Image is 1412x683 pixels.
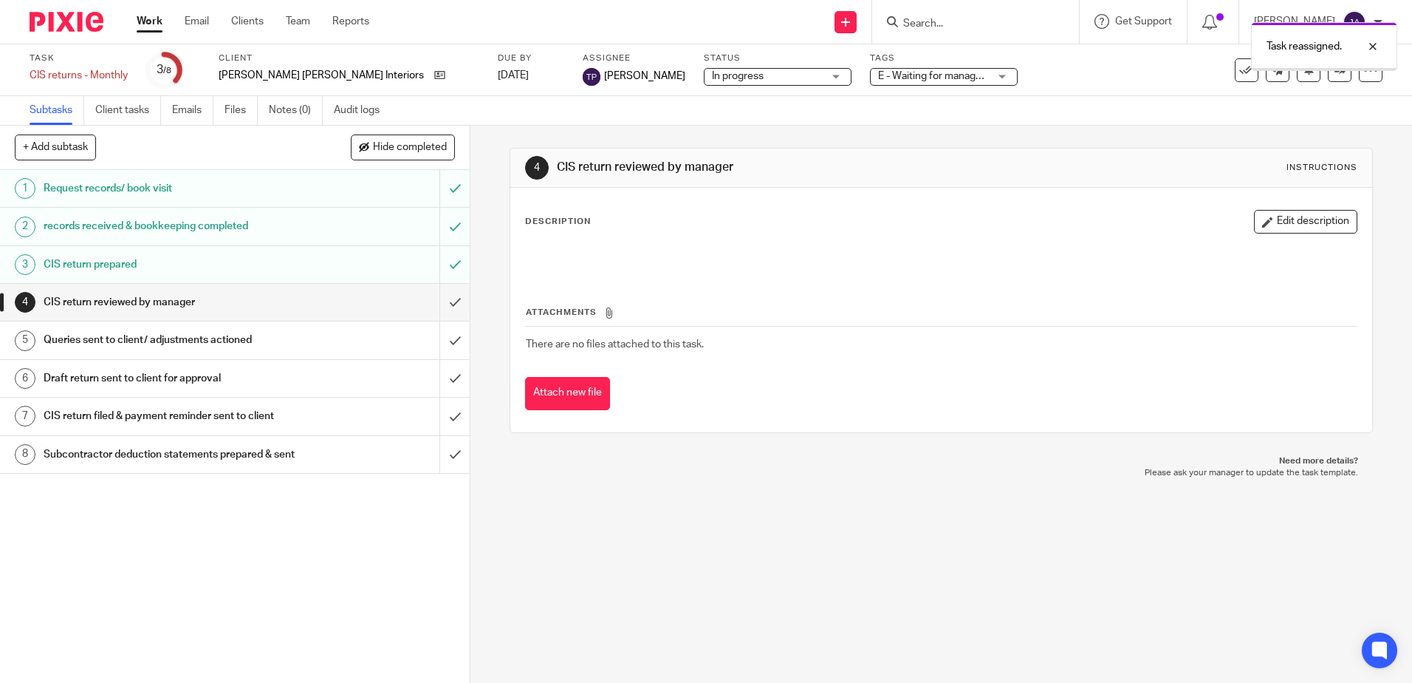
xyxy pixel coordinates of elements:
a: Clients [231,14,264,29]
h1: CIS return reviewed by manager [44,291,298,313]
a: Emails [172,96,213,125]
img: svg%3E [583,68,600,86]
span: E - Waiting for manager review/approval [878,71,1060,81]
p: Description [525,216,591,228]
p: Please ask your manager to update the task template. [524,467,1357,479]
div: 2 [15,217,35,237]
a: Work [137,14,162,29]
h1: records received & bookkeeping completed [44,215,298,237]
div: 5 [15,330,35,351]
label: Assignee [583,52,685,64]
div: Instructions [1286,162,1357,174]
div: 4 [525,156,549,180]
span: Attachments [526,308,597,316]
img: svg%3E [1343,10,1366,34]
button: + Add subtask [15,135,96,160]
p: Need more details? [524,455,1357,467]
p: Task reassigned. [1267,39,1342,54]
h1: Subcontractor deduction statements prepared & sent [44,444,298,466]
img: Pixie [30,12,103,32]
span: There are no files attached to this task. [526,339,704,350]
h1: CIS return filed & payment reminder sent to client [44,405,298,427]
div: 1 [15,178,35,199]
div: 8 [15,444,35,465]
label: Due by [498,52,564,64]
p: [PERSON_NAME] [PERSON_NAME] Interiors Limited [219,68,427,83]
button: Attach new file [525,377,610,410]
a: Audit logs [334,96,391,125]
h1: CIS return reviewed by manager [557,160,973,175]
a: Email [185,14,209,29]
a: Client tasks [95,96,161,125]
a: Team [286,14,310,29]
div: 7 [15,406,35,427]
div: CIS returns - Monthly [30,68,128,83]
span: [PERSON_NAME] [604,69,685,84]
div: 3 [15,254,35,275]
div: 4 [15,292,35,313]
a: Subtasks [30,96,84,125]
a: Reports [332,14,369,29]
div: 3 [157,61,171,78]
h1: Draft return sent to client for approval [44,367,298,390]
label: Client [219,52,479,64]
label: Task [30,52,128,64]
span: In progress [712,71,764,81]
span: Hide completed [373,142,447,154]
label: Status [704,52,851,64]
a: Files [225,96,258,125]
h1: Queries sent to client/ adjustments actioned [44,329,298,351]
a: Notes (0) [269,96,323,125]
span: [DATE] [498,70,529,81]
h1: Request records/ book visit [44,177,298,200]
button: Hide completed [351,135,455,160]
button: Edit description [1254,210,1357,234]
small: /8 [163,67,171,75]
h1: CIS return prepared [44,254,298,276]
div: 6 [15,368,35,389]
